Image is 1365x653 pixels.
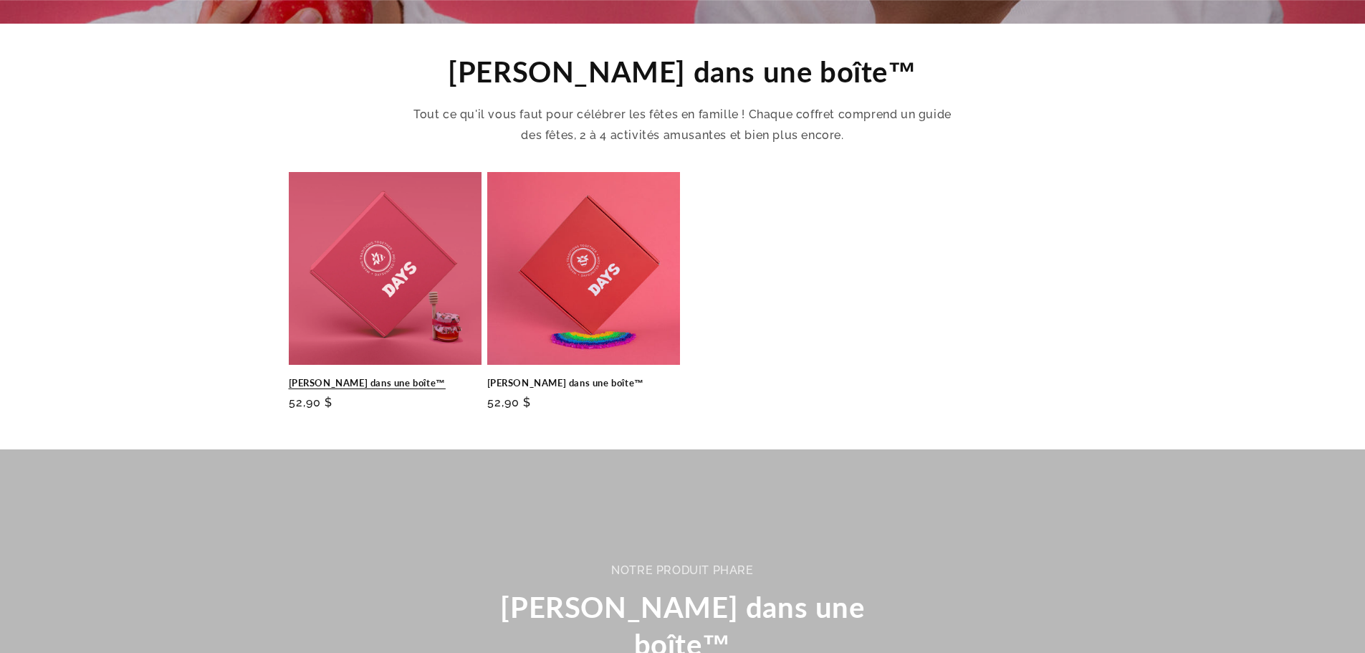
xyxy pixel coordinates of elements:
[289,377,482,389] a: [PERSON_NAME] dans une boîte™
[289,172,1077,424] ul: Curseur
[413,108,952,142] font: Tout ce qu'il vous faut pour célébrer les fêtes en famille ! Chaque coffret comprend un guide des...
[487,377,680,389] a: [PERSON_NAME] dans une boîte™
[448,54,916,89] font: [PERSON_NAME] dans une boîte™
[611,563,753,577] font: Notre produit phare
